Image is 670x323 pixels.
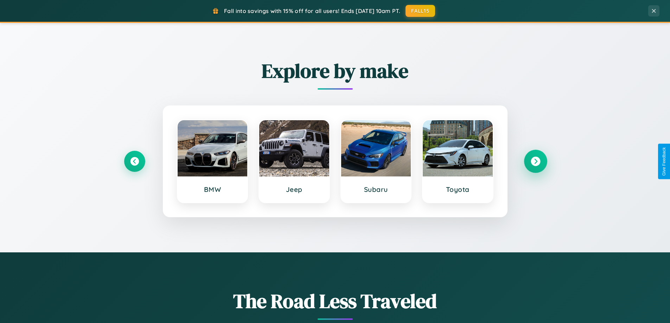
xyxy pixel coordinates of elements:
[266,185,322,194] h3: Jeep
[406,5,435,17] button: FALL15
[430,185,486,194] h3: Toyota
[662,147,666,176] div: Give Feedback
[185,185,241,194] h3: BMW
[348,185,404,194] h3: Subaru
[124,57,546,84] h2: Explore by make
[224,7,400,14] span: Fall into savings with 15% off for all users! Ends [DATE] 10am PT.
[124,288,546,315] h1: The Road Less Traveled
